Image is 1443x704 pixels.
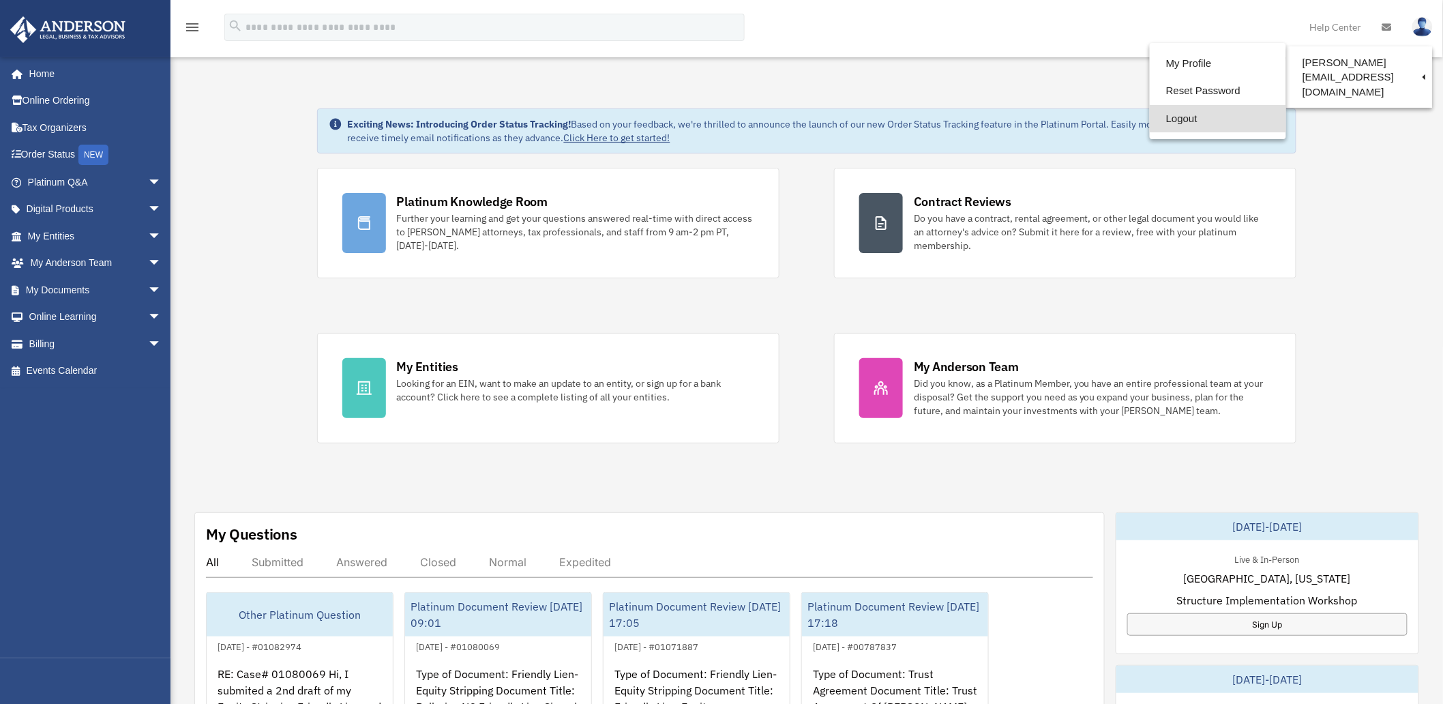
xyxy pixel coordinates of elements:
div: [DATE]-[DATE] [1116,666,1418,693]
a: Order StatusNEW [10,141,182,169]
i: search [228,18,243,33]
div: Further your learning and get your questions answered real-time with direct access to [PERSON_NAM... [397,211,754,252]
div: NEW [78,145,108,165]
div: Expedited [559,555,611,569]
a: Online Learningarrow_drop_down [10,304,182,331]
div: Platinum Document Review [DATE] 09:01 [405,593,591,636]
div: My Questions [206,524,297,544]
span: arrow_drop_down [148,330,175,358]
div: My Entities [397,358,458,375]
img: User Pic [1412,17,1433,37]
div: Submitted [252,555,303,569]
div: Based on your feedback, we're thrilled to announce the launch of our new Order Status Tracking fe... [348,117,1285,145]
div: Other Platinum Question [207,593,393,636]
div: Live & In-Person [1224,551,1311,566]
div: [DATE] - #00787837 [802,639,908,653]
span: [GEOGRAPHIC_DATA], [US_STATE] [1184,570,1351,587]
img: Anderson Advisors Platinum Portal [6,16,130,43]
div: [DATE] - #01082974 [207,639,312,653]
strong: Exciting News: Introducing Order Status Tracking! [348,118,571,130]
a: Logout [1150,105,1286,133]
span: arrow_drop_down [148,250,175,278]
a: menu [184,24,200,35]
a: Sign Up [1127,613,1408,636]
span: arrow_drop_down [148,196,175,224]
a: My Profile [1150,50,1286,78]
div: All [206,555,219,569]
div: [DATE] - #01071887 [604,639,709,653]
a: Platinum Knowledge Room Further your learning and get your questions answered real-time with dire... [317,168,779,278]
a: Digital Productsarrow_drop_down [10,196,182,223]
a: Tax Organizers [10,114,182,141]
a: My Documentsarrow_drop_down [10,276,182,304]
a: Home [10,60,175,87]
a: My Anderson Team Did you know, as a Platinum Member, you have an entire professional team at your... [834,333,1296,443]
div: Platinum Knowledge Room [397,193,548,210]
span: Structure Implementation Workshop [1177,592,1358,608]
a: Events Calendar [10,357,182,385]
a: Click Here to get started! [564,132,670,144]
span: arrow_drop_down [148,222,175,250]
a: Contract Reviews Do you have a contract, rental agreement, or other legal document you would like... [834,168,1296,278]
div: Answered [336,555,387,569]
div: Normal [489,555,526,569]
div: Closed [420,555,456,569]
i: menu [184,19,200,35]
div: [DATE] - #01080069 [405,639,511,653]
div: Platinum Document Review [DATE] 17:18 [802,593,988,636]
span: arrow_drop_down [148,276,175,304]
div: Contract Reviews [914,193,1011,210]
div: Do you have a contract, rental agreement, or other legal document you would like an attorney's ad... [914,211,1271,252]
div: My Anderson Team [914,358,1019,375]
a: Billingarrow_drop_down [10,330,182,357]
a: [PERSON_NAME][EMAIL_ADDRESS][DOMAIN_NAME] [1286,50,1433,104]
a: My Entities Looking for an EIN, want to make an update to an entity, or sign up for a bank accoun... [317,333,779,443]
a: My Anderson Teamarrow_drop_down [10,250,182,277]
a: Platinum Q&Aarrow_drop_down [10,168,182,196]
div: Did you know, as a Platinum Member, you have an entire professional team at your disposal? Get th... [914,377,1271,417]
div: Looking for an EIN, want to make an update to an entity, or sign up for a bank account? Click her... [397,377,754,404]
a: Online Ordering [10,87,182,115]
a: My Entitiesarrow_drop_down [10,222,182,250]
span: arrow_drop_down [148,168,175,196]
div: [DATE]-[DATE] [1116,513,1418,540]
span: arrow_drop_down [148,304,175,332]
a: Reset Password [1150,77,1286,105]
div: Platinum Document Review [DATE] 17:05 [604,593,790,636]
